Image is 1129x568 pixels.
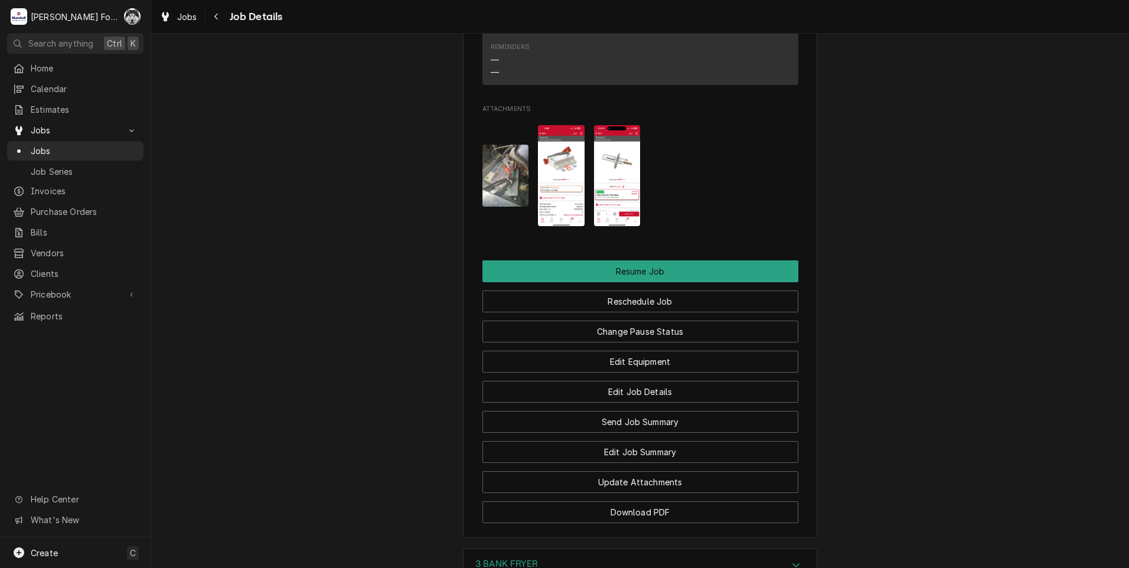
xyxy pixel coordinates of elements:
[482,260,798,282] button: Resume Job
[31,185,138,197] span: Invoices
[482,312,798,342] div: Button Group Row
[482,116,798,236] span: Attachments
[11,8,27,25] div: M
[31,247,138,259] span: Vendors
[31,165,138,178] span: Job Series
[207,7,226,26] button: Navigate back
[7,141,143,161] a: Jobs
[11,8,27,25] div: Marshall Food Equipment Service's Avatar
[482,260,798,523] div: Button Group
[226,9,283,25] span: Job Details
[594,125,641,226] img: yzWUFblCTp2vC9FjJ3U4
[7,120,143,140] a: Go to Jobs
[7,181,143,201] a: Invoices
[7,202,143,221] a: Purchase Orders
[7,264,143,283] a: Clients
[31,124,120,136] span: Jobs
[482,342,798,373] div: Button Group Row
[124,8,141,25] div: C(
[7,489,143,509] a: Go to Help Center
[482,381,798,403] button: Edit Job Details
[482,471,798,493] button: Update Attachments
[31,267,138,280] span: Clients
[31,514,136,526] span: What's New
[31,226,138,239] span: Bills
[31,493,136,505] span: Help Center
[7,162,143,181] a: Job Series
[482,411,798,433] button: Send Job Summary
[482,403,798,433] div: Button Group Row
[31,288,120,301] span: Pricebook
[7,33,143,54] button: Search anythingCtrlK
[28,37,93,50] span: Search anything
[491,43,530,79] div: Reminders
[482,290,798,312] button: Reschedule Job
[107,37,122,50] span: Ctrl
[482,105,798,236] div: Attachments
[538,125,585,226] img: 6QCm4xvASQSy3lmFYJJl
[7,243,143,263] a: Vendors
[491,54,499,66] div: —
[7,285,143,304] a: Go to Pricebook
[130,547,136,559] span: C
[482,501,798,523] button: Download PDF
[7,58,143,78] a: Home
[130,37,136,50] span: K
[31,83,138,95] span: Calendar
[7,100,143,119] a: Estimates
[491,43,530,52] div: Reminders
[7,510,143,530] a: Go to What's New
[31,205,138,218] span: Purchase Orders
[177,11,197,23] span: Jobs
[31,62,138,74] span: Home
[482,321,798,342] button: Change Pause Status
[31,310,138,322] span: Reports
[124,8,141,25] div: Chris Murphy (103)'s Avatar
[482,260,798,282] div: Button Group Row
[482,351,798,373] button: Edit Equipment
[482,105,798,114] span: Attachments
[31,103,138,116] span: Estimates
[482,145,529,207] img: yupqRn4UTYpdF2TPriRN
[482,493,798,523] div: Button Group Row
[482,373,798,403] div: Button Group Row
[31,548,58,558] span: Create
[491,66,499,79] div: —
[482,433,798,463] div: Button Group Row
[482,282,798,312] div: Button Group Row
[7,223,143,242] a: Bills
[31,11,118,23] div: [PERSON_NAME] Food Equipment Service
[482,441,798,463] button: Edit Job Summary
[155,7,202,27] a: Jobs
[7,306,143,326] a: Reports
[31,145,138,157] span: Jobs
[7,79,143,99] a: Calendar
[482,463,798,493] div: Button Group Row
